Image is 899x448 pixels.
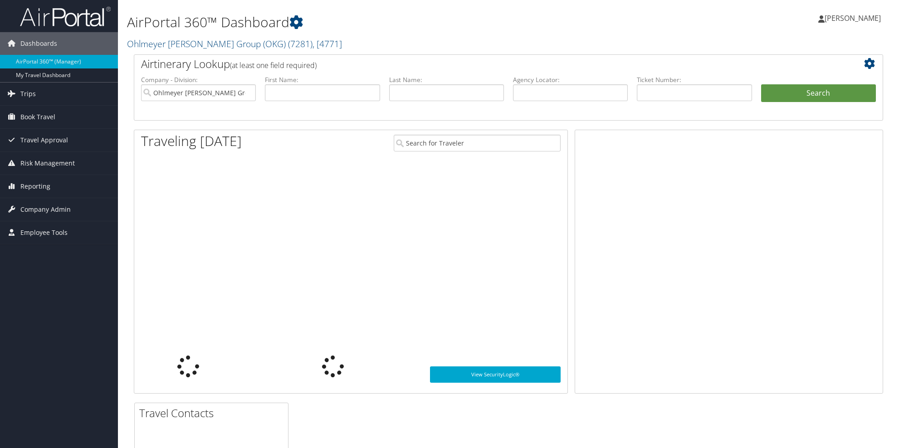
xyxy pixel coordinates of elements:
[127,38,342,50] a: Ohlmeyer [PERSON_NAME] Group (OKG)
[20,32,57,55] span: Dashboards
[313,38,342,50] span: , [ 4771 ]
[288,38,313,50] span: ( 7281 )
[825,13,881,23] span: [PERSON_NAME]
[394,135,561,151] input: Search for Traveler
[20,106,55,128] span: Book Travel
[20,198,71,221] span: Company Admin
[265,75,380,84] label: First Name:
[430,366,561,383] a: View SecurityLogic®
[389,75,504,84] label: Last Name:
[141,56,814,72] h2: Airtinerary Lookup
[20,152,75,175] span: Risk Management
[20,83,36,105] span: Trips
[818,5,890,32] a: [PERSON_NAME]
[20,6,111,27] img: airportal-logo.png
[20,129,68,151] span: Travel Approval
[141,75,256,84] label: Company - Division:
[637,75,752,84] label: Ticket Number:
[20,175,50,198] span: Reporting
[139,405,288,421] h2: Travel Contacts
[127,13,635,32] h1: AirPortal 360™ Dashboard
[761,84,876,102] button: Search
[513,75,628,84] label: Agency Locator:
[230,60,317,70] span: (at least one field required)
[141,131,242,151] h1: Traveling [DATE]
[20,221,68,244] span: Employee Tools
